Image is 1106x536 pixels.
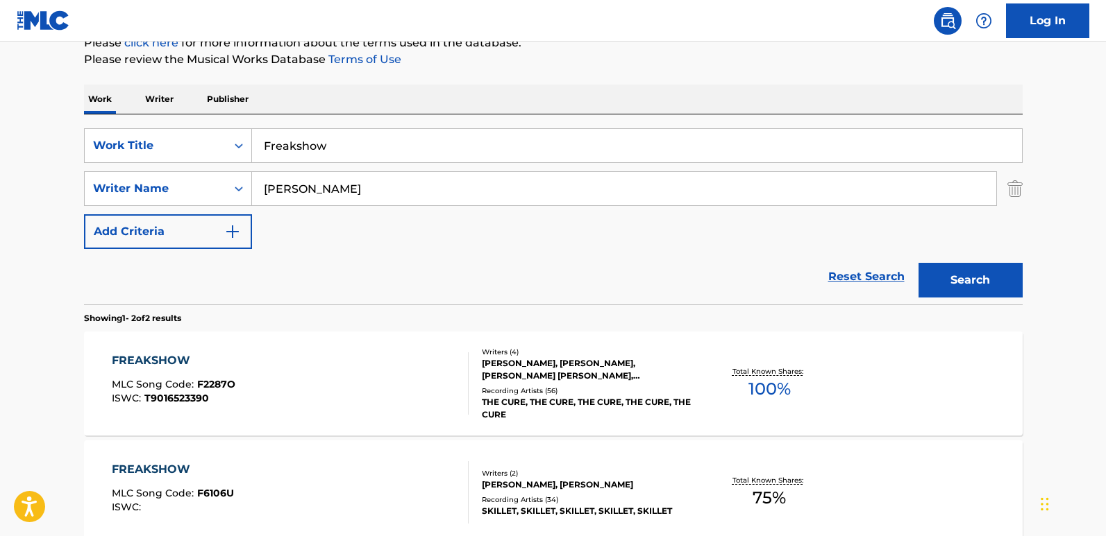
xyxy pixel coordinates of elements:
a: Public Search [934,7,962,35]
div: Writers ( 4 ) [482,347,692,357]
div: Writer Name [93,180,218,197]
div: Help [970,7,998,35]
a: Log In [1006,3,1089,38]
div: FREAKSHOW [112,461,234,478]
iframe: Chat Widget [1037,469,1106,536]
div: Writers ( 2 ) [482,468,692,478]
p: Total Known Shares: [732,475,807,485]
span: MLC Song Code : [112,487,197,499]
button: Add Criteria [84,214,252,249]
p: Writer [141,85,178,114]
a: Terms of Use [326,53,401,66]
img: help [975,12,992,29]
span: T9016523390 [144,392,209,404]
span: 75 % [753,485,786,510]
div: [PERSON_NAME], [PERSON_NAME], [PERSON_NAME] [PERSON_NAME], [PERSON_NAME] [PERSON_NAME] [482,357,692,382]
span: ISWC : [112,501,144,513]
div: [PERSON_NAME], [PERSON_NAME] [482,478,692,491]
p: Publisher [203,85,253,114]
p: Please for more information about the terms used in the database. [84,35,1023,51]
a: FREAKSHOWMLC Song Code:F2287OISWC:T9016523390Writers (4)[PERSON_NAME], [PERSON_NAME], [PERSON_NAM... [84,331,1023,435]
div: Work Title [93,137,218,154]
p: Work [84,85,116,114]
span: ISWC : [112,392,144,404]
span: 100 % [748,377,791,401]
span: F2287O [197,378,235,390]
img: 9d2ae6d4665cec9f34b9.svg [224,223,241,240]
span: MLC Song Code : [112,378,197,390]
div: FREAKSHOW [112,352,235,369]
div: THE CURE, THE CURE, THE CURE, THE CURE, THE CURE [482,396,692,421]
div: Recording Artists ( 56 ) [482,386,692,396]
p: Please review the Musical Works Database [84,51,1023,68]
img: Delete Criterion [1007,171,1023,206]
button: Search [919,263,1023,297]
img: MLC Logo [17,10,70,31]
div: Drag [1041,483,1049,525]
a: Reset Search [821,261,912,292]
a: click here [124,36,178,49]
img: search [939,12,956,29]
span: F6106U [197,487,234,499]
div: SKILLET, SKILLET, SKILLET, SKILLET, SKILLET [482,505,692,517]
p: Total Known Shares: [732,366,807,377]
div: Recording Artists ( 34 ) [482,494,692,505]
p: Showing 1 - 2 of 2 results [84,312,181,325]
form: Search Form [84,128,1023,304]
